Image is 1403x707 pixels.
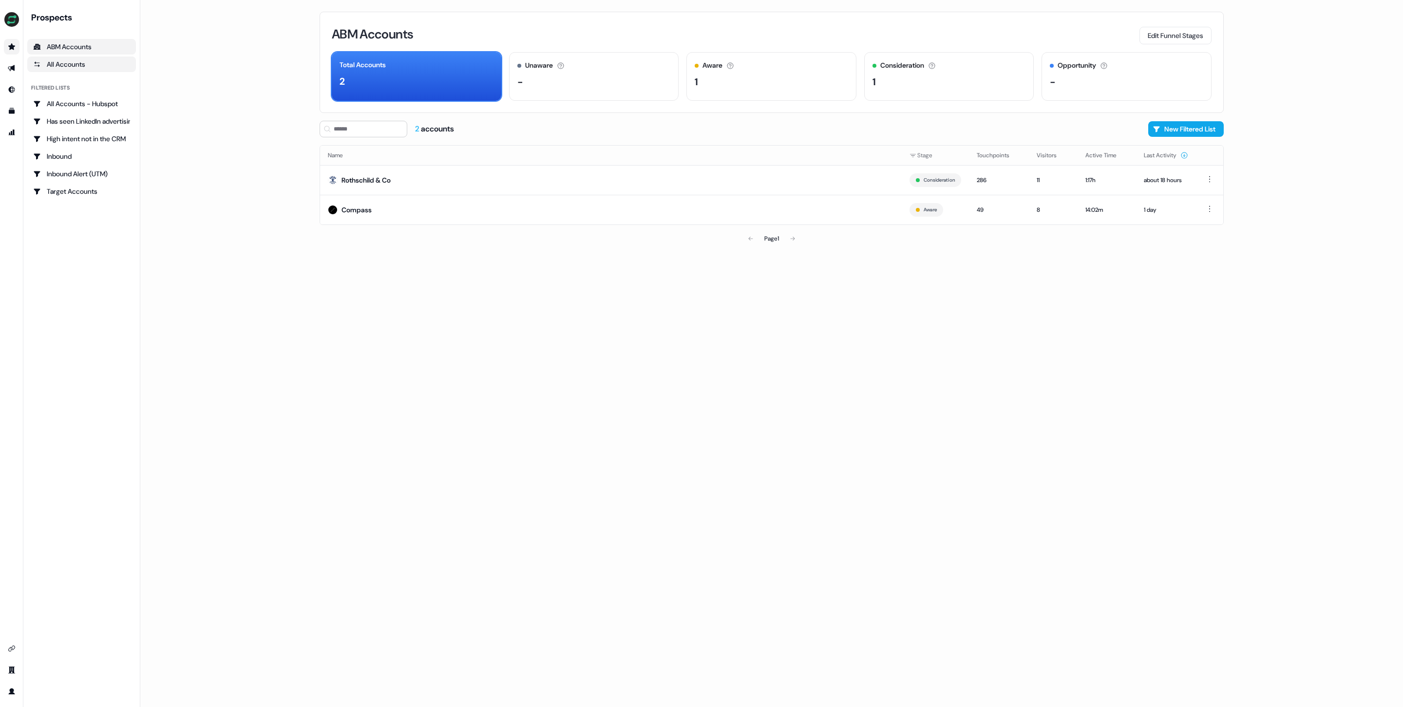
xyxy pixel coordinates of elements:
div: 1 [695,74,698,89]
a: Go to attribution [4,125,19,140]
a: ABM Accounts [27,39,136,55]
div: 1 day [1144,205,1188,215]
div: 11 [1037,175,1070,185]
div: 1 [872,74,876,89]
a: Go to outbound experience [4,60,19,76]
div: Prospects [31,12,136,23]
div: Consideration [880,60,924,71]
a: Go to Target Accounts [27,184,136,199]
a: Go to Inbound Alert (UTM) [27,166,136,182]
div: Filtered lists [31,84,70,92]
div: Compass [341,205,372,215]
a: Go to Inbound [27,149,136,164]
div: - [517,74,523,89]
button: Touchpoints [977,147,1021,164]
div: 1:17h [1085,175,1128,185]
div: ABM Accounts [33,42,130,52]
div: 8 [1037,205,1070,215]
button: Consideration [924,176,955,185]
a: Go to integrations [4,641,19,656]
button: Active Time [1085,147,1128,164]
div: Aware [702,60,722,71]
div: Unaware [525,60,553,71]
div: 286 [977,175,1021,185]
div: Page 1 [764,234,779,243]
div: High intent not in the CRM [33,134,130,144]
a: Go to team [4,662,19,678]
div: All Accounts [33,59,130,69]
div: Target Accounts [33,186,130,196]
button: Visitors [1037,147,1068,164]
div: about 18 hours [1144,175,1188,185]
span: 2 [415,124,421,134]
button: Aware [924,205,937,214]
div: Inbound Alert (UTM) [33,169,130,179]
a: Go to High intent not in the CRM [27,131,136,147]
div: 49 [977,205,1021,215]
a: All accounts [27,56,136,72]
div: 2 [340,74,345,89]
button: Last Activity [1144,147,1188,164]
div: 14:02m [1085,205,1128,215]
a: Go to prospects [4,39,19,55]
div: Has seen LinkedIn advertising ✅ [33,116,130,126]
a: Go to All Accounts - Hubspot [27,96,136,112]
div: Opportunity [1058,60,1096,71]
button: Edit Funnel Stages [1139,27,1212,44]
th: Name [320,146,902,165]
div: Stage [910,150,961,160]
div: Rothschild & Co [341,175,391,185]
div: Total Accounts [340,60,386,70]
button: New Filtered List [1148,121,1224,137]
a: Go to Inbound [4,82,19,97]
div: Inbound [33,151,130,161]
h3: ABM Accounts [332,28,413,40]
a: Go to profile [4,684,19,699]
div: accounts [415,124,454,134]
div: All Accounts - Hubspot [33,99,130,109]
a: Go to templates [4,103,19,119]
a: Go to Has seen LinkedIn advertising ✅ [27,113,136,129]
div: - [1050,74,1056,89]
